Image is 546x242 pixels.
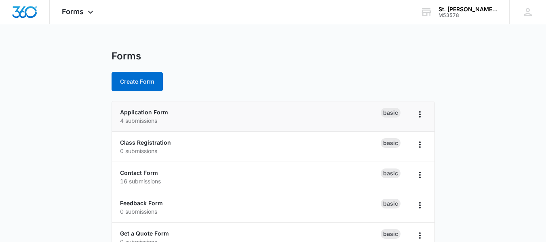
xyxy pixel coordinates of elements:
button: Overflow Menu [413,138,426,151]
button: Overflow Menu [413,229,426,242]
div: Basic [381,229,401,239]
div: Basic [381,138,401,148]
a: Get a Quote Form [120,230,169,237]
button: Overflow Menu [413,199,426,212]
span: Forms [62,7,84,16]
button: Overflow Menu [413,168,426,181]
button: Overflow Menu [413,108,426,121]
p: 0 submissions [120,207,381,216]
a: Class Registration [120,139,171,146]
div: Basic [381,199,401,208]
div: Basic [381,108,401,118]
div: account id [438,13,498,18]
p: 16 submissions [120,177,381,185]
a: Application Form [120,109,168,116]
div: Basic [381,168,401,178]
a: Contact Form [120,169,158,176]
h1: Forms [112,50,141,62]
button: Create Form [112,72,163,91]
p: 0 submissions [120,147,381,155]
p: 4 submissions [120,116,381,125]
div: account name [438,6,498,13]
a: Feedback Form [120,200,163,206]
